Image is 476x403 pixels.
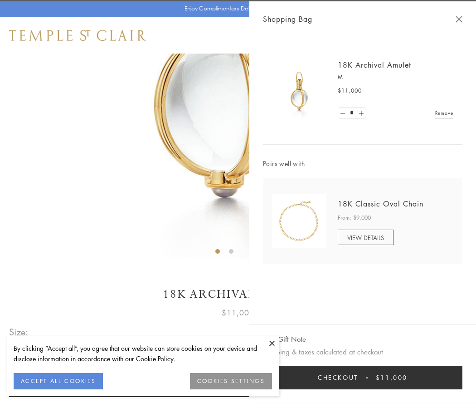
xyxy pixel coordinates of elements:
[456,16,462,23] button: Close Shopping Bag
[9,30,146,41] img: Temple St. Clair
[14,373,103,389] button: ACCEPT ALL COOKIES
[338,230,393,245] a: VIEW DETAILS
[185,4,287,13] p: Enjoy Complimentary Delivery & Returns
[338,199,423,209] a: 18K Classic Oval Chain
[263,334,306,345] button: Add Gift Note
[222,307,254,319] span: $11,000
[9,324,29,339] span: Size:
[263,366,462,389] button: Checkout $11,000
[14,343,272,364] div: By clicking “Accept all”, you agree that our website can store cookies on your device and disclos...
[318,373,358,383] span: Checkout
[376,373,408,383] span: $11,000
[347,233,384,242] span: VIEW DETAILS
[338,108,347,119] a: Set quantity to 0
[338,86,362,95] span: $11,000
[263,13,312,25] span: Shopping Bag
[272,194,326,248] img: N88865-OV18
[9,286,467,302] h1: 18K Archival Amulet
[263,158,462,169] span: Pairs well with
[272,64,326,118] img: 18K Archival Amulet
[338,73,453,82] p: M
[338,60,411,70] a: 18K Archival Amulet
[190,373,272,389] button: COOKIES SETTINGS
[263,346,462,358] p: Shipping & taxes calculated at checkout
[338,213,371,222] span: From: $9,000
[435,108,453,118] a: Remove
[356,108,365,119] a: Set quantity to 2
